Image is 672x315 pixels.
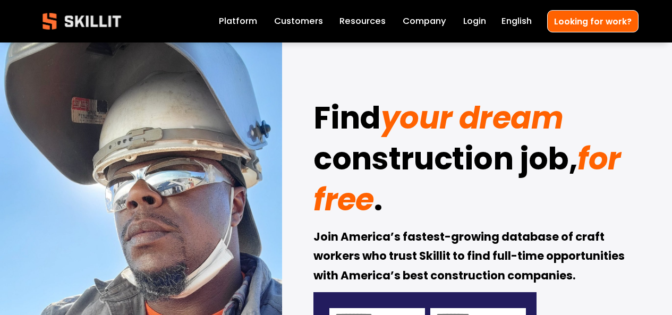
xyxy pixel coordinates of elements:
[463,14,486,29] a: Login
[33,5,130,37] img: Skillit
[313,138,627,221] em: for free
[274,14,323,29] a: Customers
[403,14,446,29] a: Company
[313,228,627,287] strong: Join America’s fastest-growing database of craft workers who trust Skillit to find full-time oppo...
[501,14,532,29] div: language picker
[501,15,532,28] span: English
[313,135,577,188] strong: construction job,
[219,14,257,29] a: Platform
[339,15,386,28] span: Resources
[374,176,382,229] strong: .
[313,95,381,147] strong: Find
[339,14,386,29] a: folder dropdown
[381,97,563,139] em: your dream
[547,10,639,32] a: Looking for work?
